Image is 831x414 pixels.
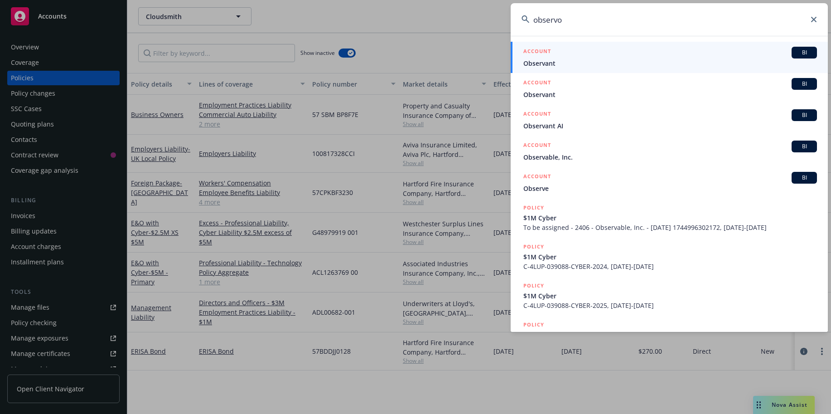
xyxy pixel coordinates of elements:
h5: ACCOUNT [523,109,551,120]
span: $1M Cyber [523,252,817,262]
a: POLICY$1M CyberC-4LUP-039088-CYBER-2024, [DATE]-[DATE] [511,237,828,276]
h5: POLICY [523,281,544,290]
span: BI [795,174,813,182]
span: To be assigned - 2406 - Observable, Inc. - [DATE] 1744996302172, [DATE]-[DATE] [523,223,817,232]
span: BI [795,142,813,151]
a: POLICY$1M CyberTo be assigned - 2406 - Observable, Inc. - [DATE] 1744996302172, [DATE]-[DATE] [511,198,828,237]
h5: ACCOUNT [523,141,551,151]
h5: POLICY [523,242,544,251]
span: $1M Cyber [523,291,817,301]
span: Observe [523,184,817,193]
a: POLICYObserve - Workers Compensation [511,315,828,354]
h5: POLICY [523,320,544,329]
span: Observant [523,58,817,68]
span: BI [795,80,813,88]
span: C-4LUP-039088-CYBER-2025, [DATE]-[DATE] [523,301,817,310]
span: $1M Cyber [523,213,817,223]
span: Observable, Inc. [523,152,817,162]
span: Observe - Workers Compensation [523,330,817,340]
span: Observant [523,90,817,99]
a: ACCOUNTBIObservable, Inc. [511,136,828,167]
input: Search... [511,3,828,36]
span: C-4LUP-039088-CYBER-2024, [DATE]-[DATE] [523,262,817,271]
a: ACCOUNTBIObservant [511,42,828,73]
span: BI [795,49,813,57]
h5: ACCOUNT [523,47,551,58]
h5: ACCOUNT [523,78,551,89]
span: BI [795,111,813,119]
h5: ACCOUNT [523,172,551,183]
a: ACCOUNTBIObserve [511,167,828,198]
h5: POLICY [523,203,544,212]
a: ACCOUNTBIObservant AI [511,104,828,136]
a: POLICY$1M CyberC-4LUP-039088-CYBER-2025, [DATE]-[DATE] [511,276,828,315]
a: ACCOUNTBIObservant [511,73,828,104]
span: Observant AI [523,121,817,131]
